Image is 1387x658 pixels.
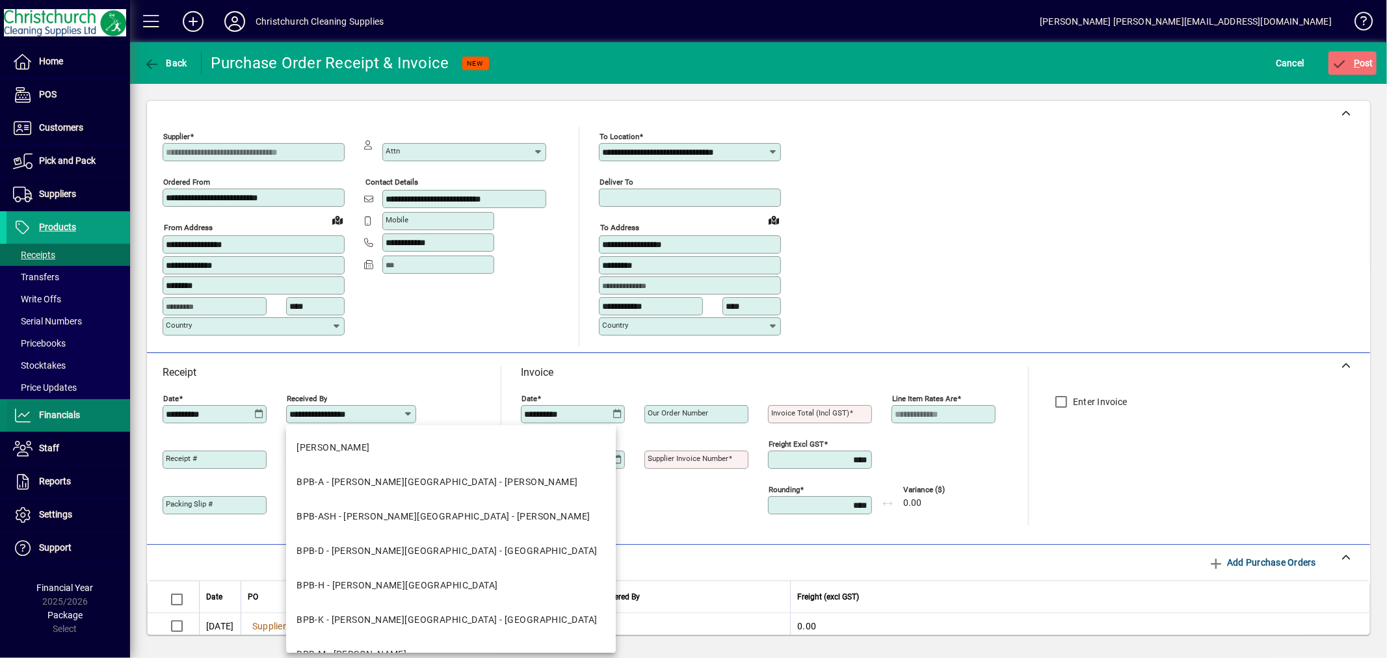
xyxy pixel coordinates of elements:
[1354,58,1360,68] span: P
[13,316,82,326] span: Serial Numbers
[1276,53,1304,73] span: Cancel
[206,590,222,604] span: Date
[39,222,76,232] span: Products
[1328,51,1377,75] button: Post
[286,465,616,499] mat-option: BPB-A - Brad Pinnington-Beukes - Amberley
[39,122,83,133] span: Customers
[7,244,130,266] a: Receipts
[7,288,130,310] a: Write Offs
[286,534,616,568] mat-option: BPB-D - Brad Pinnington-Beukes - Darfield
[7,79,130,111] a: POS
[903,498,921,508] span: 0.00
[903,486,981,494] span: Variance ($)
[13,272,59,282] span: Transfers
[327,209,348,230] a: View on map
[468,59,484,68] span: NEW
[140,51,191,75] button: Back
[648,408,708,417] mat-label: Our order number
[7,178,130,211] a: Suppliers
[7,376,130,399] a: Price Updates
[47,610,83,620] span: Package
[1332,58,1374,68] span: ost
[13,250,55,260] span: Receipts
[248,619,391,633] a: Supplier Purchase Order#11637
[13,338,66,349] span: Pricebooks
[166,321,192,330] mat-label: Country
[172,10,214,33] button: Add
[199,613,241,639] td: [DATE]
[39,410,80,420] span: Financials
[248,590,391,604] div: PO
[252,621,354,631] span: Supplier Purchase Order
[7,310,130,332] a: Serial Numbers
[39,155,96,166] span: Pick and Pack
[13,360,66,371] span: Stocktakes
[39,56,63,66] span: Home
[163,132,190,141] mat-label: Supplier
[769,440,824,449] mat-label: Freight excl GST
[522,394,537,403] mat-label: Date
[144,58,187,68] span: Back
[39,89,57,99] span: POS
[763,209,784,230] a: View on map
[7,532,130,564] a: Support
[211,53,449,73] div: Purchase Order Receipt & Invoice
[163,178,210,187] mat-label: Ordered from
[7,266,130,288] a: Transfers
[286,430,616,465] mat-option: BL - Ben Little
[166,499,213,508] mat-label: Packing Slip #
[7,354,130,376] a: Stocktakes
[386,146,400,155] mat-label: Attn
[1273,51,1308,75] button: Cancel
[297,475,578,489] div: BPB-A - [PERSON_NAME][GEOGRAPHIC_DATA] - [PERSON_NAME]
[600,132,639,141] mat-label: To location
[797,590,859,604] span: Freight (excl GST)
[37,583,94,593] span: Financial Year
[600,178,633,187] mat-label: Deliver To
[286,603,616,637] mat-option: BPB-K - Brad Pinnington-Beukes - Kaikoura
[39,443,59,453] span: Staff
[1203,551,1321,574] button: Add Purchase Orders
[39,189,76,199] span: Suppliers
[602,590,640,604] span: Ordered By
[248,590,258,604] span: PO
[297,441,370,454] div: [PERSON_NAME]
[1345,3,1371,45] a: Knowledge Base
[166,454,197,463] mat-label: Receipt #
[7,145,130,178] a: Pick and Pack
[7,466,130,498] a: Reports
[7,46,130,78] a: Home
[1070,395,1127,408] label: Enter Invoice
[297,510,590,523] div: BPB-ASH - [PERSON_NAME][GEOGRAPHIC_DATA] - [PERSON_NAME]
[13,294,61,304] span: Write Offs
[297,544,597,558] div: BPB-D - [PERSON_NAME][GEOGRAPHIC_DATA] - [GEOGRAPHIC_DATA]
[7,499,130,531] a: Settings
[769,485,800,494] mat-label: Rounding
[1208,552,1316,573] span: Add Purchase Orders
[287,394,327,403] mat-label: Received by
[797,590,1353,604] div: Freight (excl GST)
[7,399,130,432] a: Financials
[602,590,784,604] div: Ordered By
[648,454,728,463] mat-label: Supplier invoice number
[214,10,256,33] button: Profile
[206,590,234,604] div: Date
[286,568,616,603] mat-option: BPB-H - Brad Pinnington-Beukes - Hanmer
[286,499,616,534] mat-option: BPB-ASH - Brad Pinnington-Beukes - Ashburton
[13,382,77,393] span: Price Updates
[892,394,957,403] mat-label: Line item rates are
[256,11,384,32] div: Christchurch Cleaning Supplies
[1040,11,1332,32] div: [PERSON_NAME] [PERSON_NAME][EMAIL_ADDRESS][DOMAIN_NAME]
[7,432,130,465] a: Staff
[771,408,849,417] mat-label: Invoice Total (incl GST)
[39,542,72,553] span: Support
[602,321,628,330] mat-label: Country
[39,476,71,486] span: Reports
[7,112,130,144] a: Customers
[39,509,72,520] span: Settings
[7,332,130,354] a: Pricebooks
[790,613,1369,639] td: 0.00
[163,394,179,403] mat-label: Date
[297,613,597,627] div: BPB-K - [PERSON_NAME][GEOGRAPHIC_DATA] - [GEOGRAPHIC_DATA]
[130,51,202,75] app-page-header-button: Back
